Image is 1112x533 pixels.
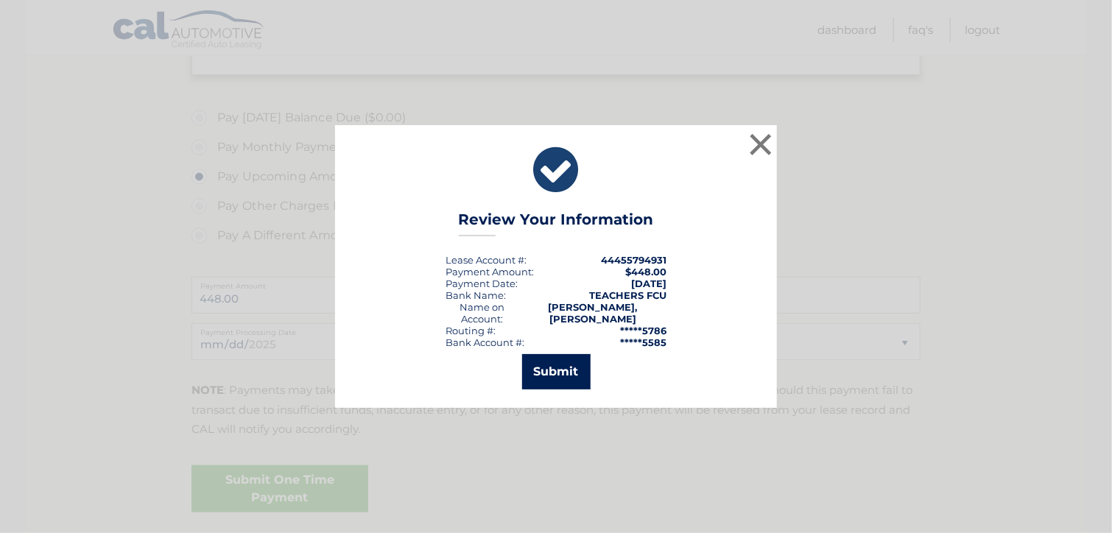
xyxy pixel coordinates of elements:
button: Submit [522,354,591,389]
h3: Review Your Information [459,211,654,236]
div: Routing #: [446,325,496,336]
strong: 44455794931 [601,254,666,266]
span: $448.00 [625,266,666,278]
strong: [PERSON_NAME], [PERSON_NAME] [548,301,637,325]
button: × [746,130,775,159]
span: Payment Date [446,278,515,289]
span: [DATE] [631,278,666,289]
div: Payment Amount: [446,266,534,278]
div: : [446,278,518,289]
div: Bank Name: [446,289,506,301]
div: Bank Account #: [446,336,524,348]
div: Lease Account #: [446,254,527,266]
strong: TEACHERS FCU [589,289,666,301]
div: Name on Account: [446,301,519,325]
